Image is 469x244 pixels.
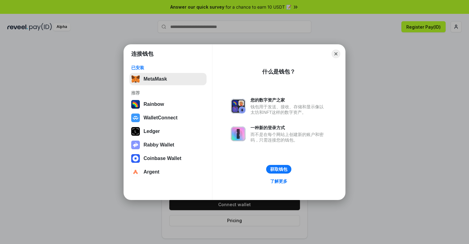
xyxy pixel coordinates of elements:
h1: 连接钱包 [131,50,153,58]
button: Rabby Wallet [129,139,207,151]
div: Rabby Wallet [144,142,174,148]
button: Rainbow [129,98,207,110]
button: Close [332,50,340,58]
img: svg+xml,%3Csvg%20width%3D%2228%22%20height%3D%2228%22%20viewBox%3D%220%200%2028%2028%22%20fill%3D... [131,114,140,122]
img: svg+xml,%3Csvg%20xmlns%3D%22http%3A%2F%2Fwww.w3.org%2F2000%2Fsvg%22%20fill%3D%22none%22%20viewBox... [131,141,140,149]
button: Coinbase Wallet [129,152,207,165]
div: 钱包用于发送、接收、存储和显示像以太坊和NFT这样的数字资产。 [250,104,327,115]
button: Argent [129,166,207,178]
div: WalletConnect [144,115,178,121]
div: MetaMask [144,76,167,82]
img: svg+xml,%3Csvg%20width%3D%22120%22%20height%3D%22120%22%20viewBox%3D%220%200%20120%20120%22%20fil... [131,100,140,109]
div: 了解更多 [270,178,287,184]
button: MetaMask [129,73,207,85]
button: Ledger [129,125,207,138]
div: Coinbase Wallet [144,156,181,161]
div: Argent [144,169,160,175]
div: 获取钱包 [270,166,287,172]
img: svg+xml,%3Csvg%20width%3D%2228%22%20height%3D%2228%22%20viewBox%3D%220%200%2028%2028%22%20fill%3D... [131,154,140,163]
div: 而不是在每个网站上创建新的账户和密码，只需连接您的钱包。 [250,132,327,143]
img: svg+xml,%3Csvg%20fill%3D%22none%22%20height%3D%2233%22%20viewBox%3D%220%200%2035%2033%22%20width%... [131,75,140,83]
div: Rainbow [144,102,164,107]
img: svg+xml,%3Csvg%20xmlns%3D%22http%3A%2F%2Fwww.w3.org%2F2000%2Fsvg%22%20fill%3D%22none%22%20viewBox... [231,99,246,114]
div: Ledger [144,129,160,134]
img: svg+xml,%3Csvg%20xmlns%3D%22http%3A%2F%2Fwww.w3.org%2F2000%2Fsvg%22%20fill%3D%22none%22%20viewBox... [231,126,246,141]
div: 推荐 [131,90,205,96]
a: 了解更多 [266,177,291,185]
button: WalletConnect [129,112,207,124]
img: svg+xml,%3Csvg%20xmlns%3D%22http%3A%2F%2Fwww.w3.org%2F2000%2Fsvg%22%20width%3D%2228%22%20height%3... [131,127,140,136]
div: 已安装 [131,65,205,70]
div: 您的数字资产之家 [250,97,327,103]
div: 一种新的登录方式 [250,125,327,130]
button: 获取钱包 [266,165,291,174]
img: svg+xml,%3Csvg%20width%3D%2228%22%20height%3D%2228%22%20viewBox%3D%220%200%2028%2028%22%20fill%3D... [131,168,140,176]
div: 什么是钱包？ [262,68,295,75]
